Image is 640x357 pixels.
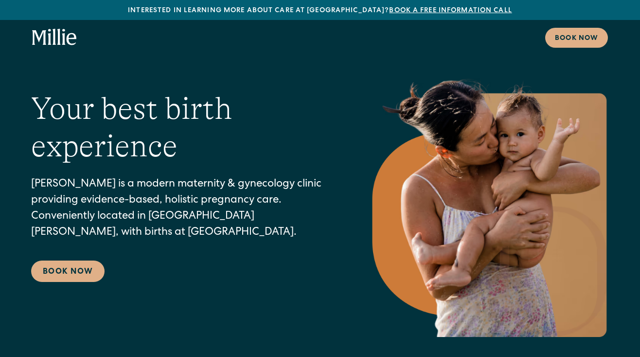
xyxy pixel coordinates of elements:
a: Book Now [31,261,105,282]
img: Mother holding and kissing her baby on the cheek. [370,66,609,337]
a: home [32,29,77,46]
a: Book a free information call [389,7,512,14]
p: [PERSON_NAME] is a modern maternity & gynecology clinic providing evidence-based, holistic pregna... [31,177,331,241]
a: Book now [545,28,608,48]
h1: Your best birth experience [31,90,331,165]
div: Book now [555,34,598,44]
